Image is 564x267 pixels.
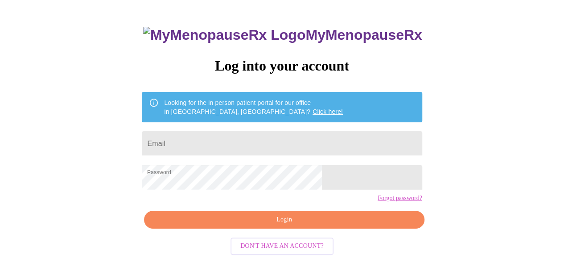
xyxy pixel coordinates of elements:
button: Don't have an account? [231,238,333,255]
button: Login [144,211,424,229]
h3: Log into your account [142,58,422,74]
img: MyMenopauseRx Logo [143,27,305,43]
h3: MyMenopauseRx [143,27,422,43]
a: Forgot password? [378,195,422,202]
a: Don't have an account? [228,242,336,249]
span: Don't have an account? [240,241,324,252]
div: Looking for the in person patient portal for our office in [GEOGRAPHIC_DATA], [GEOGRAPHIC_DATA]? [164,95,343,120]
span: Login [154,214,414,225]
a: Click here! [313,108,343,115]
